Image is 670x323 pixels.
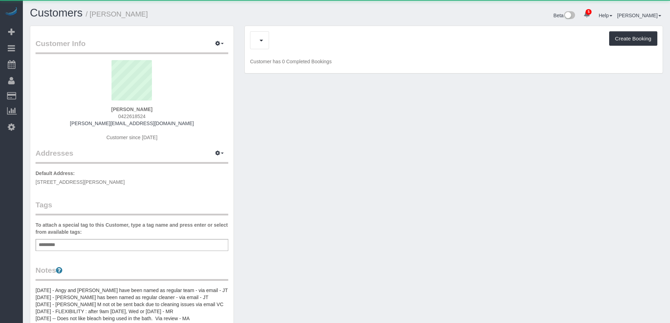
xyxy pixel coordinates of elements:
img: Automaid Logo [4,7,18,17]
label: To attach a special tag to this Customer, type a tag name and press enter or select from availabl... [36,221,228,235]
span: 0422618524 [118,114,146,119]
a: 5 [580,7,594,22]
a: [PERSON_NAME][EMAIL_ADDRESS][DOMAIN_NAME] [70,121,194,126]
button: Create Booking [609,31,657,46]
label: Default Address: [36,170,75,177]
a: Help [599,13,612,18]
legend: Customer Info [36,38,228,54]
small: / [PERSON_NAME] [86,10,148,18]
legend: Tags [36,200,228,215]
pre: [DATE] - Angy and [PERSON_NAME] have been named as regular team - via email - JT [DATE] - [PERSON... [36,287,228,322]
strong: [PERSON_NAME] [111,106,152,112]
img: New interface [563,11,575,20]
span: 5 [586,9,592,15]
span: [STREET_ADDRESS][PERSON_NAME] [36,179,125,185]
a: Beta [554,13,575,18]
legend: Notes [36,265,228,281]
p: Customer has 0 Completed Bookings [250,58,657,65]
span: Customer since [DATE] [106,135,157,140]
a: [PERSON_NAME] [617,13,661,18]
a: Customers [30,7,83,19]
